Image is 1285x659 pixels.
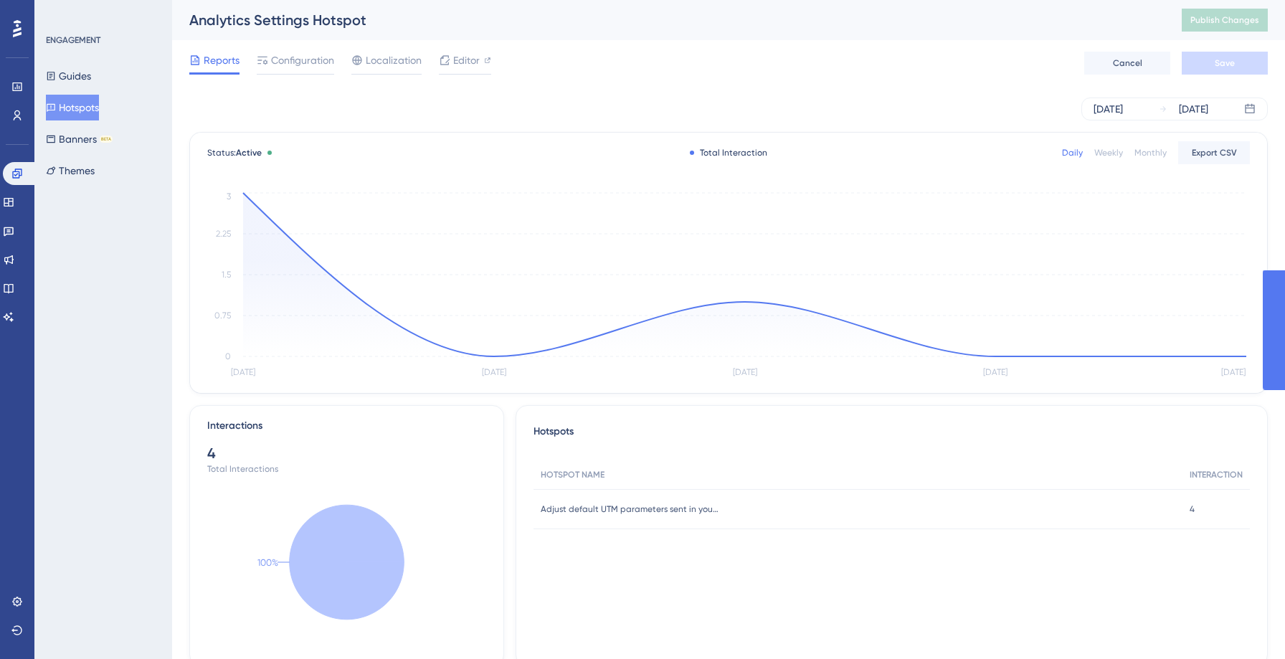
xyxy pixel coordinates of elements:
span: HOTSPOT NAME [541,469,604,480]
button: BannersBETA [46,126,113,152]
div: Analytics Settings Hotspot [189,10,1146,30]
div: [DATE] [1179,100,1208,118]
div: Daily [1062,147,1083,158]
button: Themes [46,158,95,184]
span: Cancel [1113,57,1142,69]
text: 100% [257,557,278,568]
button: Hotspots [46,95,99,120]
span: Editor [453,52,480,69]
span: Export CSV [1192,147,1237,158]
tspan: 0 [225,351,231,361]
button: Save [1182,52,1268,75]
tspan: 3 [227,191,231,202]
span: 4 [1190,503,1195,515]
tspan: 1.5 [222,270,231,280]
button: Export CSV [1178,141,1250,164]
div: ENGAGEMENT [46,34,100,46]
span: Hotspots [534,423,574,449]
div: [DATE] [1094,100,1123,118]
tspan: [DATE] [983,367,1007,377]
div: Monthly [1134,147,1167,158]
div: Total Interaction [690,147,767,158]
div: BETA [100,136,113,143]
div: Weekly [1094,147,1123,158]
span: Save [1215,57,1235,69]
span: Adjust default UTM parameters sent in your campaign links here. [541,503,720,515]
span: Publish Changes [1190,14,1259,26]
tspan: [DATE] [1221,367,1246,377]
span: Configuration [271,52,334,69]
div: 4 [207,443,486,463]
span: Active [236,148,262,158]
span: Status: [207,147,262,158]
span: Localization [366,52,422,69]
button: Publish Changes [1182,9,1268,32]
tspan: [DATE] [482,367,506,377]
tspan: 0.75 [214,310,231,321]
button: Guides [46,63,91,89]
span: Reports [204,52,240,69]
button: Cancel [1084,52,1170,75]
tspan: 2.25 [216,229,231,239]
div: Interactions [207,417,262,435]
iframe: UserGuiding AI Assistant Launcher [1225,602,1268,645]
tspan: [DATE] [733,367,757,377]
span: INTERACTION [1190,469,1243,480]
tspan: [DATE] [231,367,255,377]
